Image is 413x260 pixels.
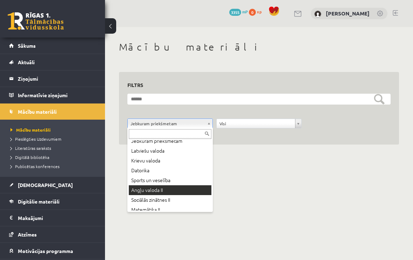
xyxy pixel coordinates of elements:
div: Jebkuram priekšmetam [129,136,211,146]
div: Sports un veselība [129,175,211,185]
div: Angļu valoda II [129,185,211,195]
div: Latviešu valoda [129,146,211,156]
div: Krievu valoda [129,156,211,166]
div: Sociālās zinātnes II [129,195,211,205]
div: Datorika [129,166,211,175]
div: Matemātika II [129,205,211,215]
